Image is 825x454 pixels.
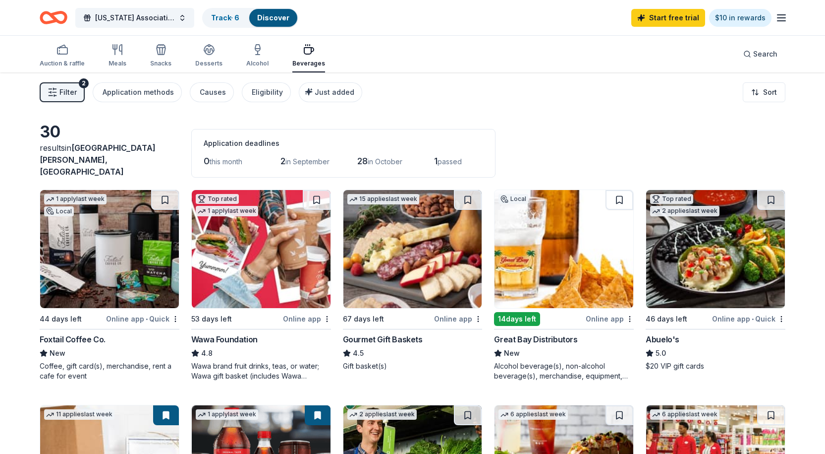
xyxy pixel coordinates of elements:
img: Image for Foxtail Coffee Co. [40,190,179,308]
button: [US_STATE] Association for the Gifted [75,8,194,28]
div: Online app [434,313,482,325]
span: in September [285,157,330,166]
button: Meals [109,40,126,72]
div: Snacks [150,60,171,67]
div: Auction & raffle [40,60,85,67]
span: in [40,143,156,177]
div: 2 applies last week [347,409,417,420]
div: 53 days left [191,313,232,325]
button: Filter2 [40,82,85,102]
a: Image for Abuelo's Top rated2 applieslast week46 days leftOnline app•QuickAbuelo's5.0$20 VIP gift... [646,190,785,371]
div: Online app Quick [712,313,785,325]
div: Online app Quick [106,313,179,325]
span: New [504,347,520,359]
div: Desserts [195,60,222,67]
span: Search [753,48,777,60]
button: Sort [743,82,785,102]
div: Foxtail Coffee Co. [40,333,106,345]
div: 44 days left [40,313,82,325]
div: Online app [283,313,331,325]
img: Image for Great Bay Distributors [495,190,633,308]
img: Image for Abuelo's [646,190,785,308]
button: Alcohol [246,40,269,72]
div: 67 days left [343,313,384,325]
div: Abuelo's [646,333,679,345]
a: $10 in rewards [709,9,771,27]
button: Snacks [150,40,171,72]
span: 4.5 [353,347,364,359]
div: Wawa Foundation [191,333,258,345]
span: • [146,315,148,323]
span: Sort [763,86,777,98]
div: 14 days left [494,312,540,326]
span: Just added [315,88,354,96]
div: Top rated [650,194,693,204]
div: Wawa brand fruit drinks, teas, or water; Wawa gift basket (includes Wawa products and coupons) [191,361,331,381]
a: Image for Gourmet Gift Baskets15 applieslast week67 days leftOnline appGourmet Gift Baskets4.5Gif... [343,190,483,371]
div: Application methods [103,86,174,98]
a: Track· 6 [211,13,239,22]
div: Causes [200,86,226,98]
button: Eligibility [242,82,291,102]
div: Great Bay Distributors [494,333,577,345]
div: 1 apply last week [196,409,258,420]
div: 30 [40,122,179,142]
a: Image for Great Bay DistributorsLocal14days leftOnline appGreat Bay DistributorsNewAlcohol bevera... [494,190,634,381]
span: passed [438,157,462,166]
div: Gift basket(s) [343,361,483,371]
span: • [752,315,754,323]
span: 0 [204,156,210,166]
img: Image for Wawa Foundation [192,190,330,308]
div: Local [44,206,74,216]
div: Online app [586,313,634,325]
img: Image for Gourmet Gift Baskets [343,190,482,308]
button: Application methods [93,82,182,102]
span: [US_STATE] Association for the Gifted [95,12,174,24]
div: 1 apply last week [44,194,107,204]
a: Image for Foxtail Coffee Co.1 applylast weekLocal44 days leftOnline app•QuickFoxtail Coffee Co.Ne... [40,190,179,381]
div: Alcohol beverage(s), non-alcohol beverage(s), merchandise, equipment, monetary [494,361,634,381]
span: in October [368,157,402,166]
span: Filter [59,86,77,98]
button: Beverages [292,40,325,72]
div: 1 apply last week [196,206,258,216]
button: Search [735,44,785,64]
a: Discover [257,13,289,22]
span: 5.0 [656,347,666,359]
span: 2 [280,156,285,166]
a: Start free trial [631,9,705,27]
a: Image for Wawa FoundationTop rated1 applylast week53 days leftOnline appWawa Foundation4.8Wawa br... [191,190,331,381]
span: New [50,347,65,359]
button: Desserts [195,40,222,72]
div: 6 applies last week [498,409,568,420]
button: Just added [299,82,362,102]
div: 2 applies last week [650,206,719,216]
span: this month [210,157,242,166]
button: Track· 6Discover [202,8,298,28]
span: 28 [357,156,368,166]
div: Top rated [196,194,239,204]
div: 46 days left [646,313,687,325]
span: 4.8 [201,347,213,359]
a: Home [40,6,67,29]
div: 6 applies last week [650,409,719,420]
span: [GEOGRAPHIC_DATA][PERSON_NAME], [GEOGRAPHIC_DATA] [40,143,156,177]
div: Coffee, gift card(s), merchandise, rent a cafe for event [40,361,179,381]
div: Alcohol [246,60,269,67]
span: 1 [434,156,438,166]
div: results [40,142,179,178]
div: Local [498,194,528,204]
button: Causes [190,82,234,102]
div: 15 applies last week [347,194,419,204]
div: 11 applies last week [44,409,114,420]
div: Gourmet Gift Baskets [343,333,423,345]
div: Beverages [292,60,325,67]
div: Application deadlines [204,137,483,149]
div: 2 [79,78,89,88]
button: Auction & raffle [40,40,85,72]
div: $20 VIP gift cards [646,361,785,371]
div: Meals [109,60,126,67]
div: Eligibility [252,86,283,98]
